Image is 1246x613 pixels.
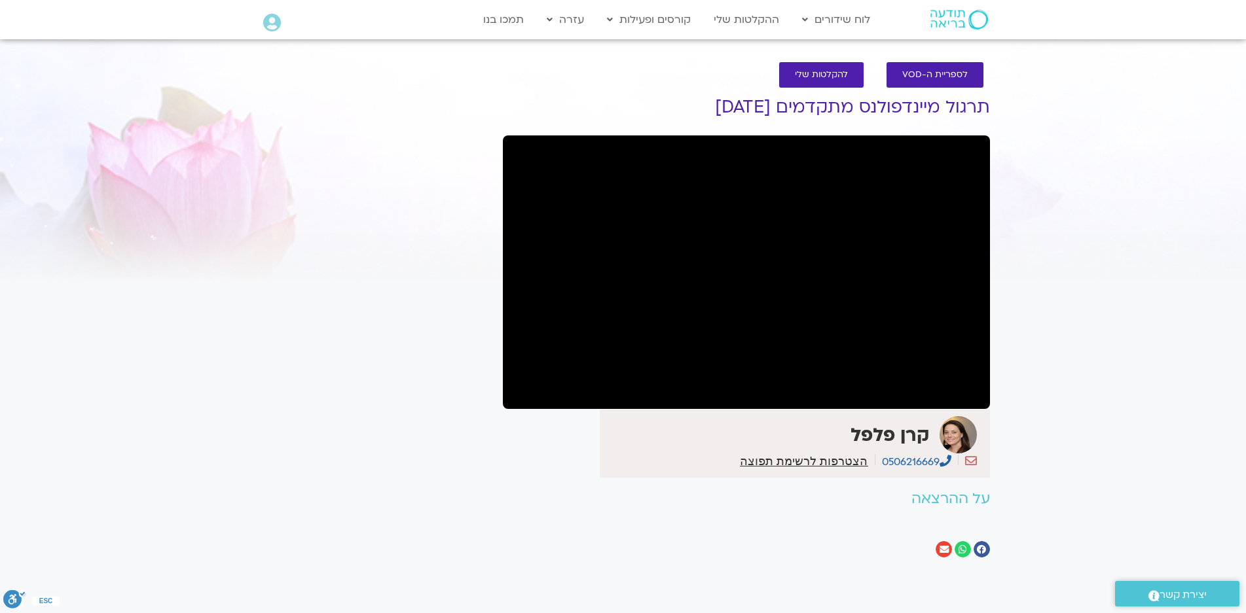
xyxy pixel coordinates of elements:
a: ההקלטות שלי [707,7,786,32]
h1: תרגול מיינדפולנס מתקדמים [DATE] [503,97,990,117]
span: לספריית ה-VOD [902,70,968,80]
div: שיתוף ב email [936,541,952,557]
a: הצטרפות לרשימת תפוצה [740,455,868,467]
div: שיתוף ב facebook [974,541,990,557]
a: לוח שידורים [796,7,877,32]
div: שיתוף ב whatsapp [955,541,971,557]
a: לספריית ה-VOD [887,62,983,88]
a: להקלטות שלי [779,62,864,88]
h2: על ההרצאה [503,491,990,507]
span: להקלטות שלי [795,70,848,80]
a: קורסים ופעילות [600,7,697,32]
a: עזרה [540,7,591,32]
a: יצירת קשר [1115,581,1239,606]
a: תמכו בנו [477,7,530,32]
span: יצירת קשר [1160,586,1207,604]
a: 0506216669 [882,455,951,469]
img: קרן פלפל [940,416,977,453]
img: תודעה בריאה [930,10,988,29]
strong: קרן פלפל [851,423,930,447]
